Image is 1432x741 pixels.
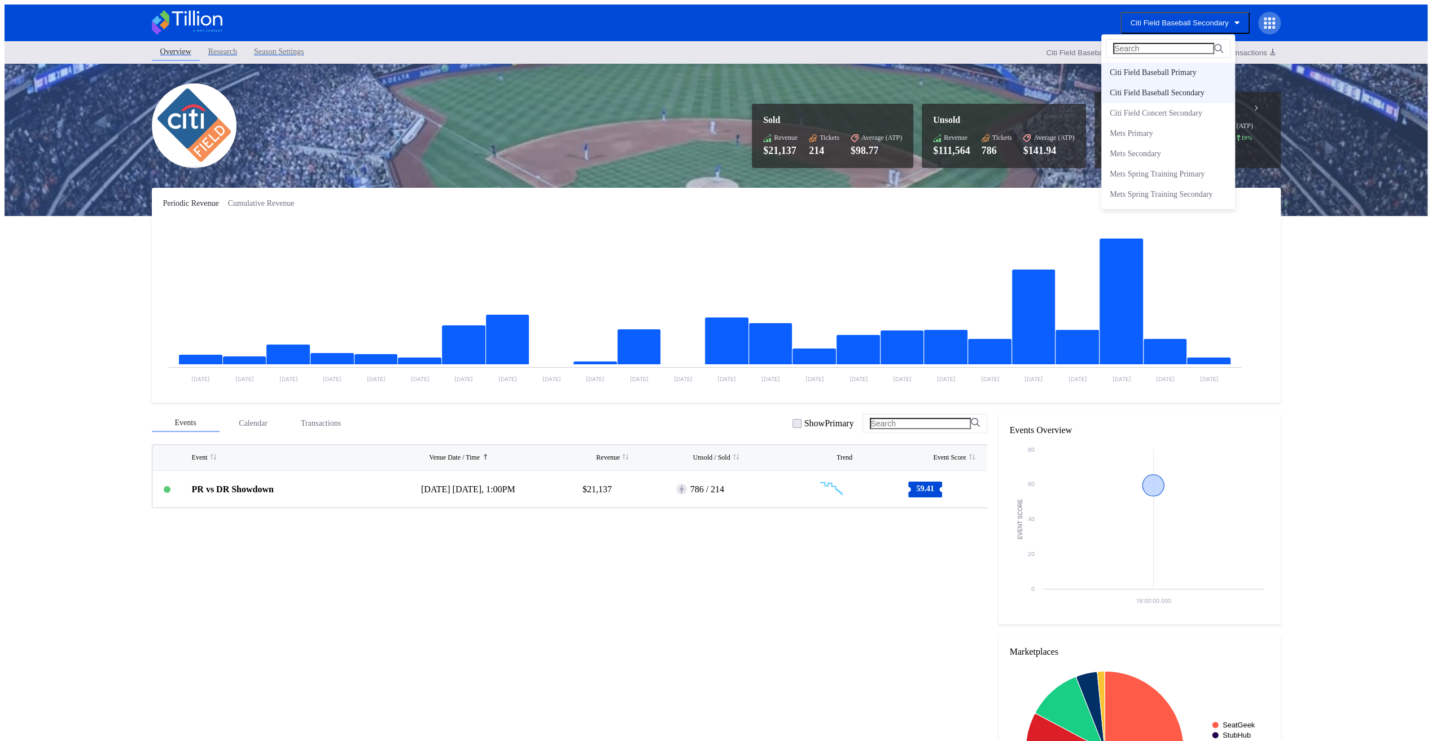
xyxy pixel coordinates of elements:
[1110,129,1153,138] div: Mets Primary
[1113,43,1214,54] input: Search
[1110,68,1197,77] div: Citi Field Baseball Primary
[1110,170,1205,179] div: Mets Spring Training Primary
[1110,149,1161,158] div: Mets Secondary
[1110,89,1205,98] div: Citi Field Baseball Secondary
[1110,109,1202,118] div: Citi Field Concert Secondary
[1110,190,1212,199] div: Mets Spring Training Secondary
